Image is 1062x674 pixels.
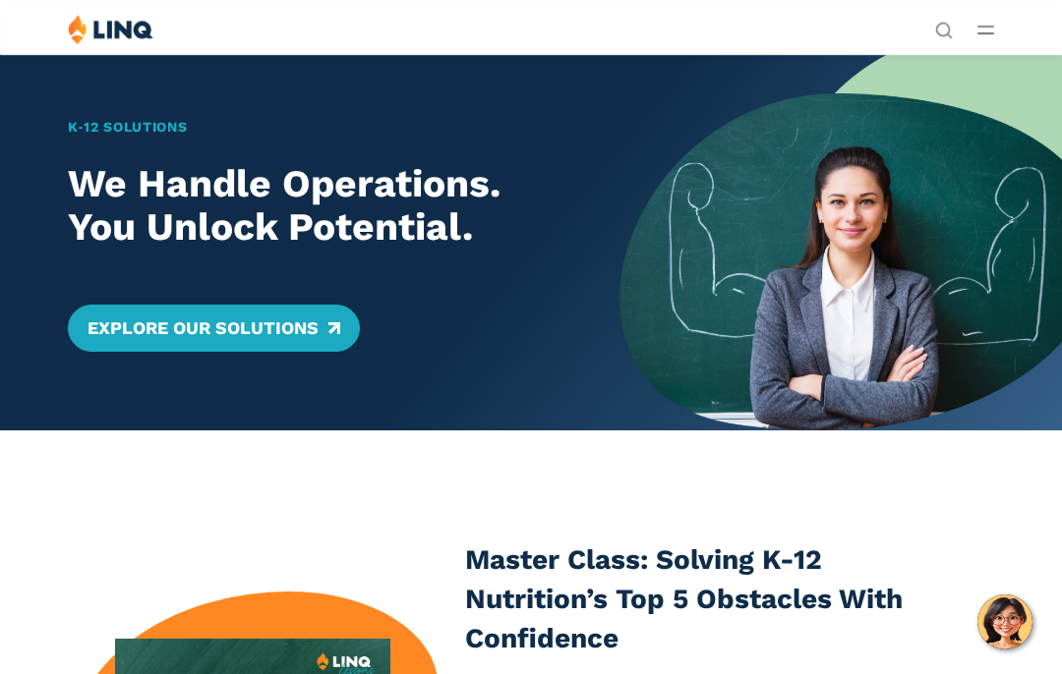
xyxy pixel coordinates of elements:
button: Open Search Bar [935,20,953,37]
nav: Utility Navigation [935,14,953,37]
a: Explore Our Solutions [68,305,360,352]
h3: Master Class: Solving K-12 Nutrition’s Top 5 Obstacles With Confidence [465,540,914,657]
img: Home Banner [619,54,1062,430]
button: Open Main Menu [977,19,994,40]
h2: We Handle Operations. You Unlock Potential. [68,162,576,251]
h1: K‑12 Solutions [68,117,576,138]
img: LINQ | K‑12 Software [68,14,153,44]
button: Hello, have a question? Let’s chat. [977,594,1032,649]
